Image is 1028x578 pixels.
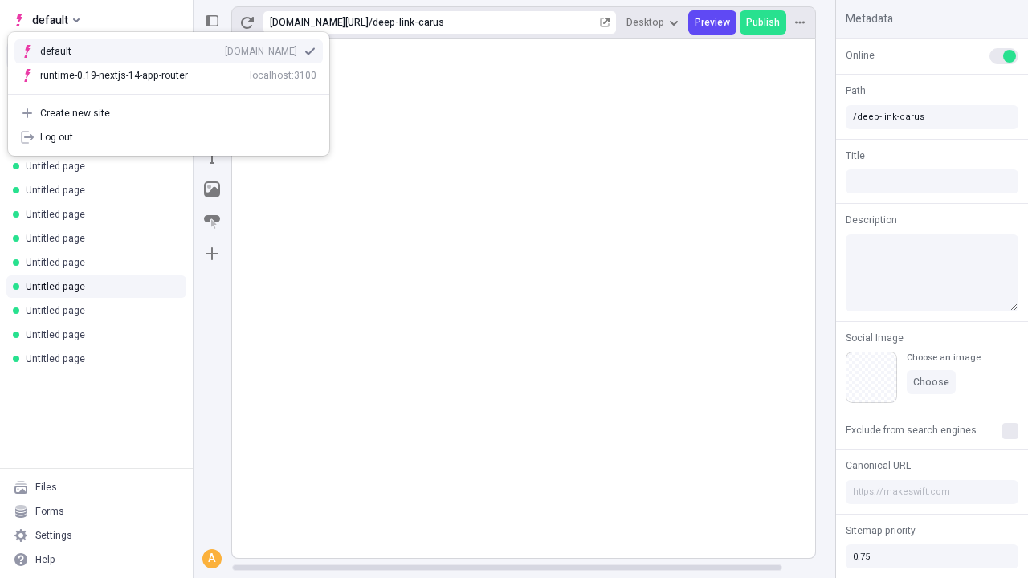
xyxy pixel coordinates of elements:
[198,143,226,172] button: Text
[35,529,72,542] div: Settings
[26,184,173,197] div: Untitled page
[35,481,57,494] div: Files
[846,213,897,227] span: Description
[846,423,977,438] span: Exclude from search engines
[688,10,736,35] button: Preview
[907,352,981,364] div: Choose an image
[32,10,68,30] span: default
[8,33,329,94] div: Suggestions
[373,16,597,29] div: deep-link-carus
[620,10,685,35] button: Desktop
[6,8,86,32] button: Select site
[40,69,188,82] div: runtime-0.19-nextjs-14-app-router
[846,480,1018,504] input: https://makeswift.com
[913,376,949,389] span: Choose
[270,16,369,29] div: [URL][DOMAIN_NAME]
[695,16,730,29] span: Preview
[26,280,173,293] div: Untitled page
[204,551,220,567] div: A
[26,304,173,317] div: Untitled page
[26,232,173,245] div: Untitled page
[746,16,780,29] span: Publish
[26,328,173,341] div: Untitled page
[369,16,373,29] div: /
[846,149,865,163] span: Title
[26,208,173,221] div: Untitled page
[846,331,904,345] span: Social Image
[846,83,866,98] span: Path
[846,523,916,538] span: Sitemap priority
[198,175,226,204] button: Image
[35,505,64,518] div: Forms
[740,10,786,35] button: Publish
[626,16,664,29] span: Desktop
[35,553,55,566] div: Help
[846,48,875,63] span: Online
[26,160,173,173] div: Untitled page
[26,256,173,269] div: Untitled page
[250,69,316,82] div: localhost:3100
[26,352,173,365] div: Untitled page
[40,45,96,58] div: default
[846,458,911,473] span: Canonical URL
[907,370,956,394] button: Choose
[225,45,297,58] div: [DOMAIN_NAME]
[198,207,226,236] button: Button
